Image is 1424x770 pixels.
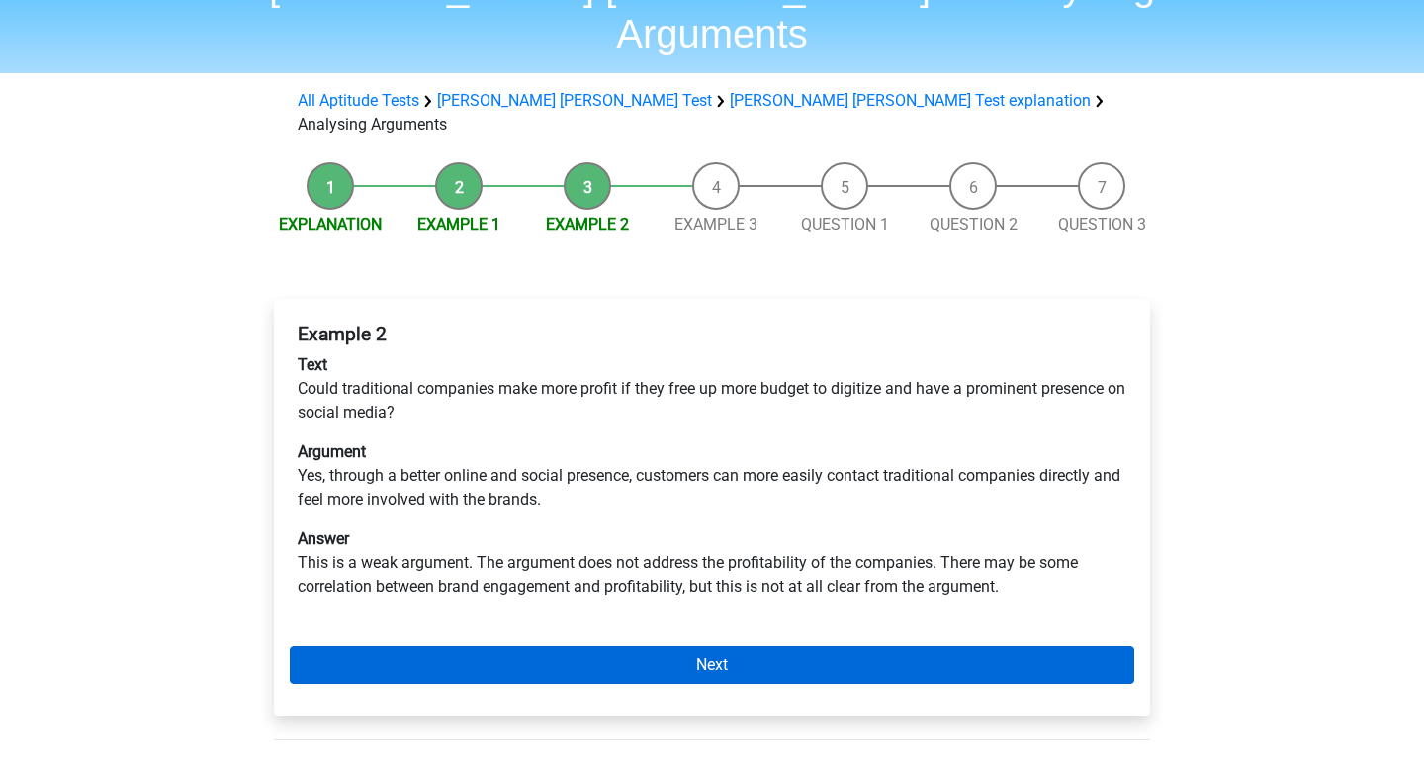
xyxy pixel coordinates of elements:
a: Question 2 [930,215,1018,234]
a: Next [290,646,1134,684]
a: Explanation [279,215,382,234]
a: [PERSON_NAME] [PERSON_NAME] Test explanation [730,91,1091,110]
b: Answer [298,529,349,548]
b: Example 2 [298,323,387,345]
a: Question 1 [801,215,889,234]
a: Question 3 [1058,215,1146,234]
p: Could traditional companies make more profit if they free up more budget to digitize and have a p... [298,353,1126,425]
a: Example 1 [417,215,500,234]
a: [PERSON_NAME] [PERSON_NAME] Test [437,91,712,110]
a: All Aptitude Tests [298,91,419,110]
div: Analysing Arguments [290,89,1134,137]
p: This is a weak argument. The argument does not address the profitability of the companies. There ... [298,528,1126,599]
p: Yes, through a better online and social presence, customers can more easily contact traditional c... [298,440,1126,512]
a: Example 3 [674,215,757,234]
a: Example 2 [546,215,629,234]
b: Text [298,355,327,374]
b: Argument [298,442,366,461]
